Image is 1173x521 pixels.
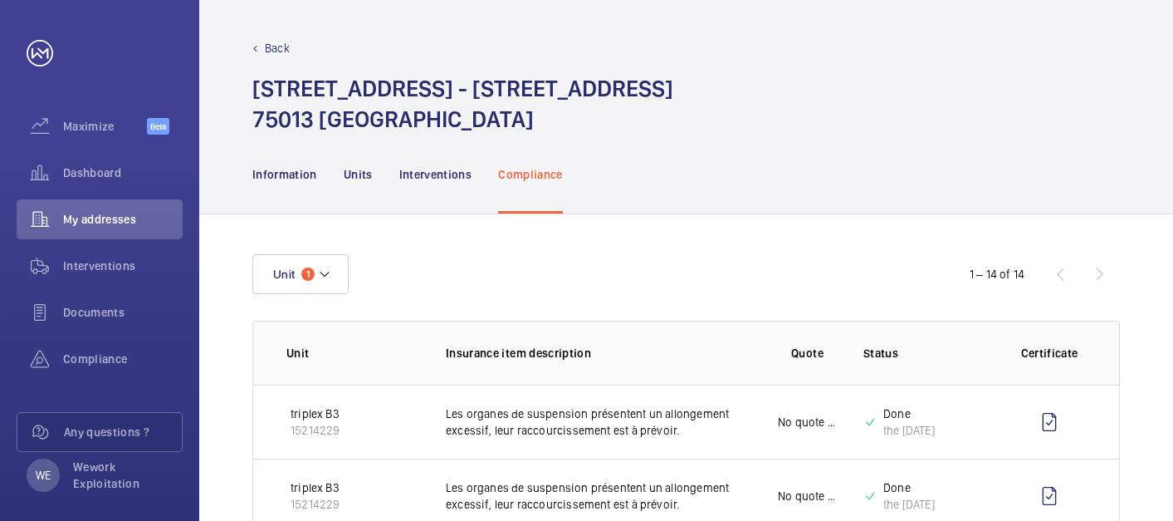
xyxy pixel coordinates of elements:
span: My addresses [63,211,183,228]
div: 1 – 14 of 14 [970,266,1024,283]
span: Maximize [63,118,147,135]
div: the [DATE] [883,422,935,439]
p: Certificate [1013,345,1086,361]
p: No quote needed [778,488,837,504]
span: Compliance [63,351,183,367]
p: triplex B3 [291,405,340,422]
span: Any questions ? [64,424,182,440]
span: Documents [63,304,183,321]
p: Done [883,405,935,422]
p: Wework Exploitation [73,459,173,492]
p: Insurance item description [446,345,751,361]
p: Information [252,166,317,183]
p: No quote needed [778,414,837,430]
span: Interventions [63,258,183,274]
h1: [STREET_ADDRESS] - [STREET_ADDRESS] 75013 [GEOGRAPHIC_DATA] [252,73,673,135]
p: Quote [791,345,824,361]
p: Back [265,40,290,57]
p: WE [36,467,51,484]
p: 15214229 [291,422,340,439]
p: Done [883,479,935,496]
p: Status [863,345,986,361]
p: 15214229 [291,496,340,513]
span: Beta [147,118,169,135]
div: the [DATE] [883,496,935,513]
p: Les organes de suspension présentent un allongement excessif, leur raccourcissement est à prévoir. [446,479,751,513]
span: Unit [273,268,295,281]
span: 1 [301,268,315,281]
p: Les organes de suspension présentent un allongement excessif, leur raccourcissement est à prévoir. [446,405,751,439]
p: Unit [286,345,419,361]
button: Unit1 [252,254,349,294]
p: triplex B3 [291,479,340,496]
span: Dashboard [63,165,183,181]
p: Interventions [399,166,472,183]
p: Compliance [498,166,563,183]
p: Units [344,166,373,183]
